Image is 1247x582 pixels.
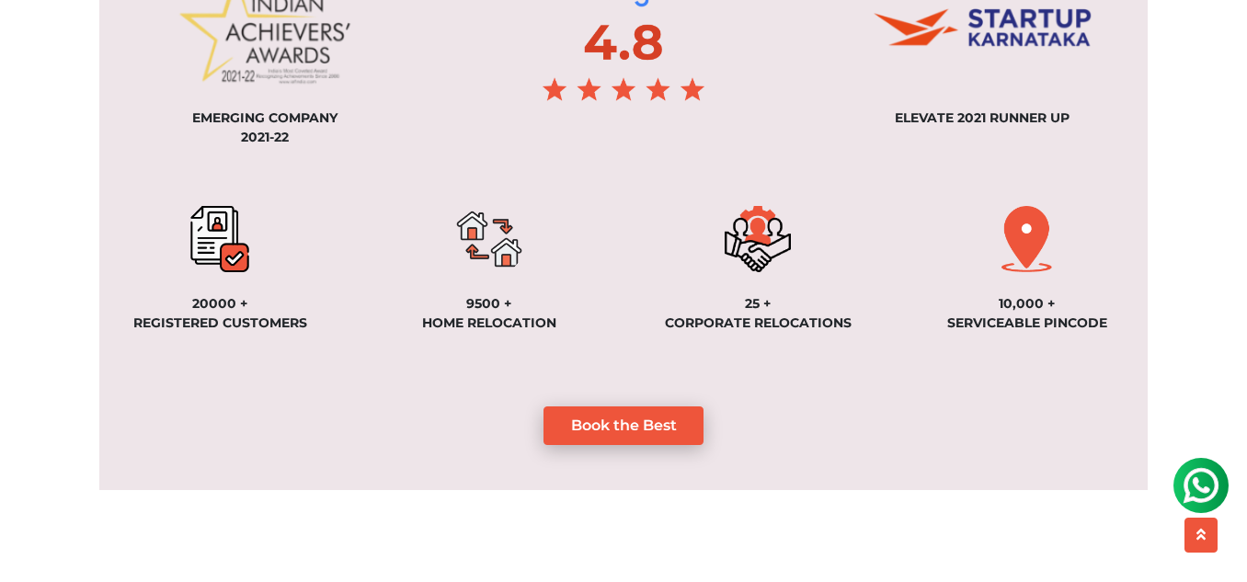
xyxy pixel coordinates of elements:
[449,206,530,272] img: home-relocation
[717,206,798,272] img: corporate-relations
[637,294,879,314] div: 25 +
[1184,518,1218,553] button: scroll up
[907,294,1149,314] div: 10,000 +
[99,294,341,314] div: 20000 +
[817,108,1148,128] div: ELEVATE 2021 RUNNER UP
[987,206,1068,272] img: serviceable_pincode
[637,314,879,333] div: CORPORATE RELOCATIONS
[99,314,341,333] div: Registered Customers
[179,206,260,272] img: registered_customers
[369,294,611,314] div: 9500 +
[99,108,430,147] div: EMERGING COMPANY 2021-22
[18,18,55,55] img: whatsapp-icon.svg
[369,314,611,333] div: Home Relocation
[907,314,1149,333] div: Serviceable pincode
[543,406,704,445] a: Book the Best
